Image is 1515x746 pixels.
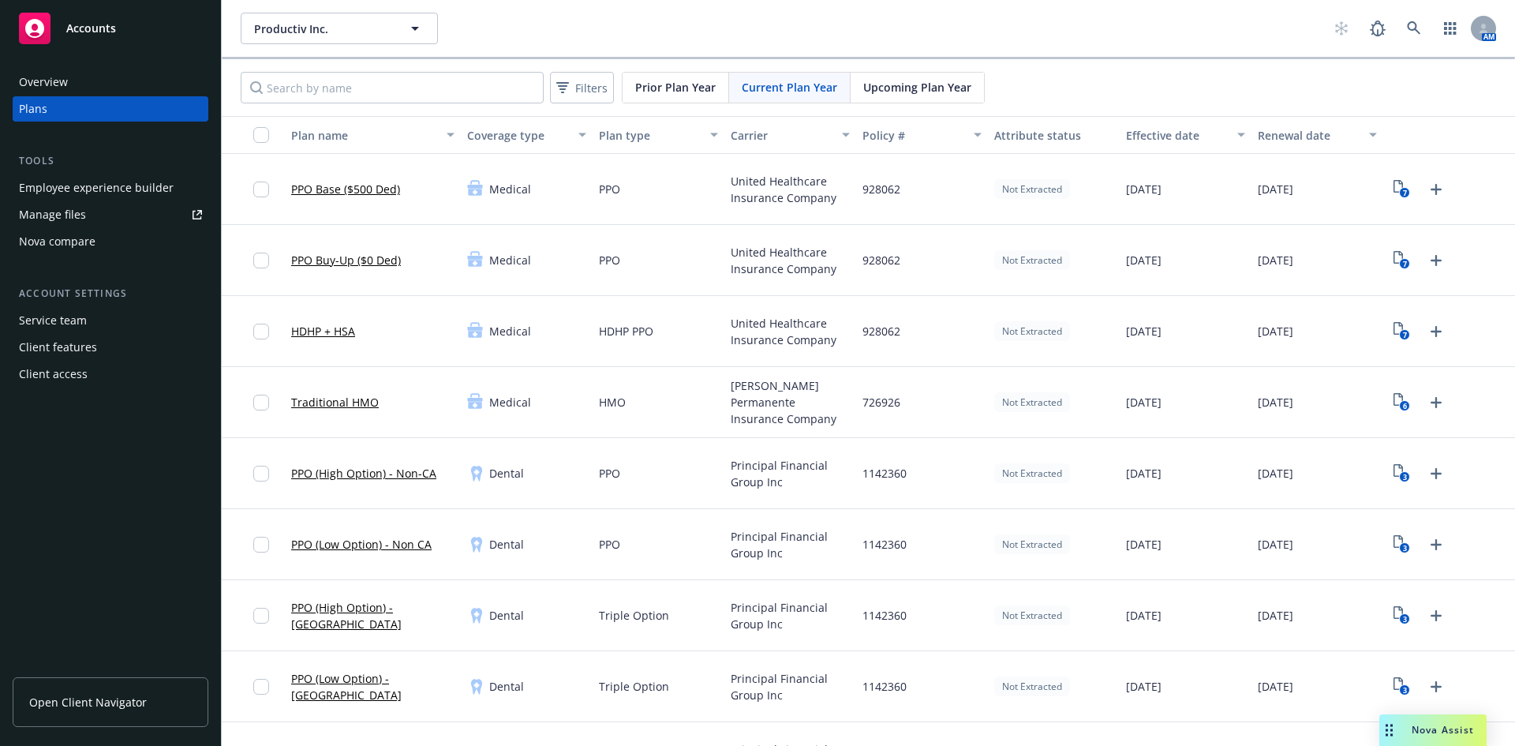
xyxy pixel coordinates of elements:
[1126,465,1161,482] span: [DATE]
[1326,13,1357,44] a: Start snowing
[1258,127,1360,144] div: Renewal date
[489,607,524,624] span: Dental
[19,308,87,333] div: Service team
[1126,607,1161,624] span: [DATE]
[862,607,907,624] span: 1142360
[291,323,355,339] a: HDHP + HSA
[742,79,837,96] span: Current Plan Year
[467,127,569,144] div: Coverage type
[489,394,531,410] span: Medical
[253,537,269,553] input: Toggle Row Selected
[241,13,438,44] button: Productiv Inc.
[1403,188,1407,198] text: 7
[1423,390,1449,415] a: Upload Plan Documents
[862,465,907,482] span: 1142360
[1251,116,1383,154] button: Renewal date
[253,608,269,624] input: Toggle Row Selected
[994,179,1070,199] div: Not Extracted
[13,286,208,302] div: Account settings
[489,536,524,553] span: Dental
[731,528,850,561] span: Principal Financial Group Inc
[1423,319,1449,344] a: Upload Plan Documents
[19,362,88,387] div: Client access
[1258,536,1293,553] span: [DATE]
[862,181,900,197] span: 928062
[461,116,593,154] button: Coverage type
[1403,614,1407,624] text: 3
[731,377,850,427] span: [PERSON_NAME] Permanente Insurance Company
[253,324,269,339] input: Toggle Row Selected
[13,362,208,387] a: Client access
[489,252,531,268] span: Medical
[994,392,1070,412] div: Not Extracted
[1403,259,1407,269] text: 7
[731,670,850,703] span: Principal Financial Group Inc
[1120,116,1251,154] button: Effective date
[253,253,269,268] input: Toggle Row Selected
[1403,543,1407,553] text: 3
[13,229,208,254] a: Nova compare
[593,116,724,154] button: Plan type
[1126,323,1161,339] span: [DATE]
[291,599,454,632] a: PPO (High Option) - [GEOGRAPHIC_DATA]
[19,175,174,201] div: Employee experience builder
[731,457,850,490] span: Principal Financial Group Inc
[1258,678,1293,695] span: [DATE]
[575,80,608,96] span: Filters
[599,536,620,553] span: PPO
[1423,177,1449,202] a: Upload Plan Documents
[862,394,900,410] span: 726926
[19,69,68,95] div: Overview
[862,127,964,144] div: Policy #
[291,252,401,268] a: PPO Buy-Up ($0 Ded)
[994,127,1113,144] div: Attribute status
[731,599,850,632] span: Principal Financial Group Inc
[291,181,400,197] a: PPO Base ($500 Ded)
[1390,461,1415,486] a: View Plan Documents
[1379,714,1399,746] div: Drag to move
[19,96,47,122] div: Plans
[489,323,531,339] span: Medical
[1362,13,1393,44] a: Report a Bug
[13,202,208,227] a: Manage files
[13,69,208,95] a: Overview
[66,22,116,35] span: Accounts
[635,79,716,96] span: Prior Plan Year
[1258,252,1293,268] span: [DATE]
[1126,181,1161,197] span: [DATE]
[994,250,1070,270] div: Not Extracted
[862,252,900,268] span: 928062
[1258,181,1293,197] span: [DATE]
[1390,248,1415,273] a: View Plan Documents
[253,466,269,482] input: Toggle Row Selected
[550,72,614,103] button: Filters
[599,394,626,410] span: HMO
[1390,319,1415,344] a: View Plan Documents
[1403,401,1407,411] text: 6
[254,21,391,37] span: Productiv Inc.
[1258,465,1293,482] span: [DATE]
[1390,532,1415,557] a: View Plan Documents
[489,181,531,197] span: Medical
[13,308,208,333] a: Service team
[489,465,524,482] span: Dental
[19,229,95,254] div: Nova compare
[599,607,669,624] span: Triple Option
[1379,714,1487,746] button: Nova Assist
[1126,394,1161,410] span: [DATE]
[1403,472,1407,482] text: 3
[731,127,832,144] div: Carrier
[599,323,653,339] span: HDHP PPO
[1126,536,1161,553] span: [DATE]
[988,116,1120,154] button: Attribute status
[1412,723,1474,737] span: Nova Assist
[291,670,454,703] a: PPO (Low Option) - [GEOGRAPHIC_DATA]
[1403,330,1407,340] text: 7
[1126,678,1161,695] span: [DATE]
[291,465,436,482] a: PPO (High Option) - Non-CA
[1126,252,1161,268] span: [DATE]
[285,116,461,154] button: Plan name
[253,127,269,143] input: Select all
[291,536,432,553] a: PPO (Low Option) - Non CA
[241,72,544,103] input: Search by name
